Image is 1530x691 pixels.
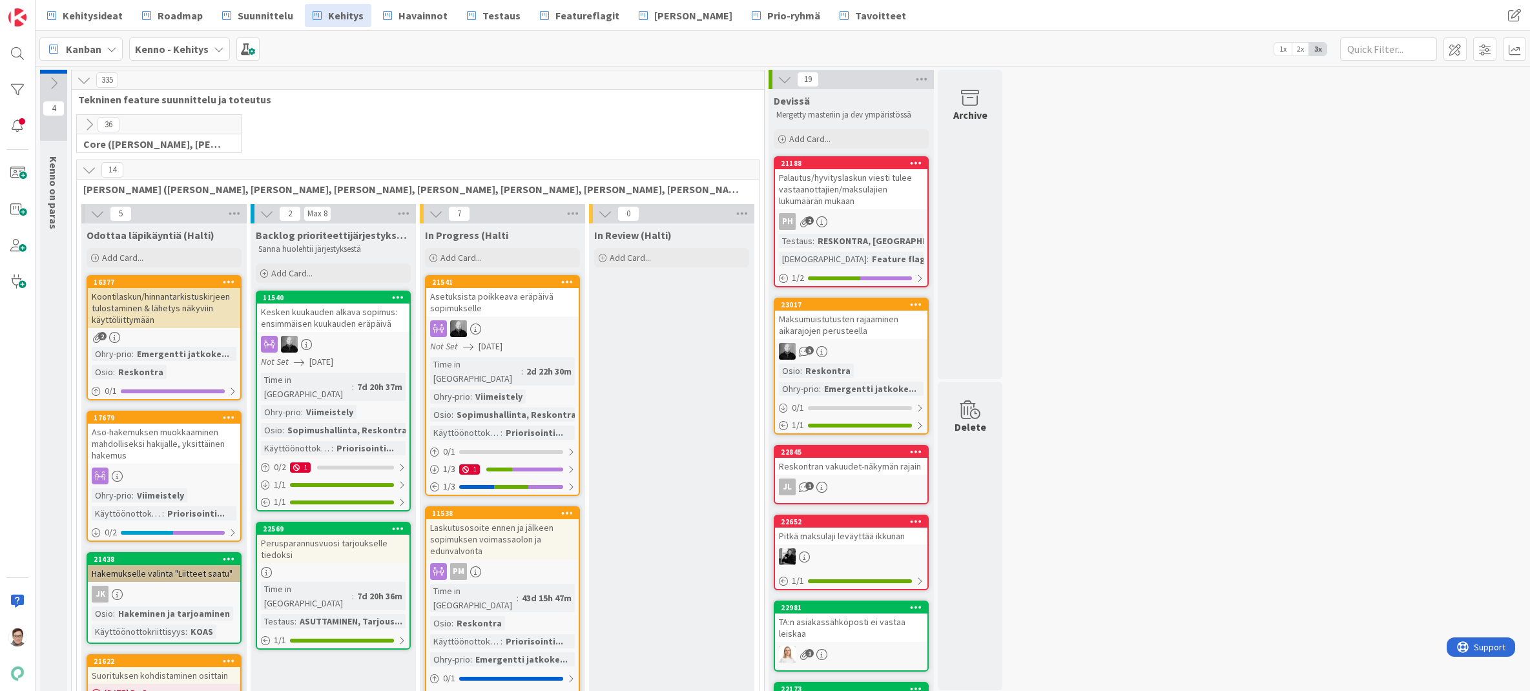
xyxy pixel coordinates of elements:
[88,288,240,328] div: Koontilaskun/hinnantarkistuskirjeen tulostaminen & lähetys näkyviin käyttöliittymään
[744,4,828,27] a: Prio-ryhmä
[187,624,216,639] div: KOAS
[113,606,115,621] span: :
[775,158,927,169] div: 21188
[426,444,579,460] div: 0/1
[792,574,804,588] span: 1 / 1
[774,298,929,435] a: 23017Maksumuistutusten rajaaminen aikarajojen perusteellaMVOsio:ReskontraOhry-prio:Emergentti jat...
[430,584,517,612] div: Time in [GEOGRAPHIC_DATA]
[450,320,467,337] img: MV
[792,418,804,432] span: 1 / 1
[775,299,927,339] div: 23017Maksumuistutusten rajaaminen aikarajojen perusteella
[256,522,411,650] a: 22569Perusparannusvuosi tarjoukselle tiedoksiTime in [GEOGRAPHIC_DATA]:7d 20h 36mTestaus:ASUTTAMI...
[426,563,579,580] div: PM
[39,4,130,27] a: Kehitysideat
[256,229,411,242] span: Backlog prioriteettijärjestyksessä (Halti)
[789,133,831,145] span: Add Card...
[479,340,502,353] span: [DATE]
[775,528,927,544] div: Pitkä maksulaji leväyttää ikkunan
[88,553,240,582] div: 21438Hakemukselle valinta "Liitteet saatu"
[869,252,929,266] div: Feature flag
[110,206,132,222] span: 5
[214,4,301,27] a: Suunnittelu
[105,526,117,539] span: 0 / 2
[261,423,282,437] div: Osio
[800,364,802,378] span: :
[295,614,296,628] span: :
[814,234,963,248] div: RESKONTRA, [GEOGRAPHIC_DATA]
[105,384,117,398] span: 0 / 1
[92,488,132,502] div: Ohry-prio
[775,573,927,589] div: 1/1
[94,657,240,666] div: 21622
[88,412,240,424] div: 17679
[470,652,472,666] span: :
[274,460,286,474] span: 0 / 2
[63,8,123,23] span: Kehitysideat
[398,8,448,23] span: Havainnot
[301,405,303,419] span: :
[284,423,410,437] div: Sopimushallinta, Reskontra
[263,524,409,533] div: 22569
[1292,43,1309,56] span: 2x
[775,417,927,433] div: 1/1
[430,634,501,648] div: Käyttöönottokriittisyys
[517,591,519,605] span: :
[775,169,927,209] div: Palautus/hyvityslaskun viesti tulee vastaanottajien/maksulajien lukumäärän mukaan
[523,364,575,378] div: 2d 22h 30m
[855,8,906,23] span: Tavoitteet
[779,234,812,248] div: Testaus
[775,400,927,416] div: 0/1
[440,252,482,263] span: Add Card...
[331,441,333,455] span: :
[375,4,455,27] a: Havainnot
[132,347,134,361] span: :
[83,138,225,150] span: Core (Pasi, Jussi, JaakkoHä, Jyri, Leo, MikkoK, Väinö, MattiH)
[774,156,929,287] a: 21188Palautus/hyvityslaskun viesti tulee vastaanottajien/maksulajien lukumäärän mukaanPHTestaus:R...
[83,183,743,196] span: Halti (Sebastian, VilleH, Riikka, Antti, MikkoV, PetriH, PetriM)
[779,364,800,378] div: Osio
[501,634,502,648] span: :
[88,565,240,582] div: Hakemukselle valinta "Liitteet saatu"
[805,649,814,657] span: 1
[352,380,354,394] span: :
[426,508,579,519] div: 11538
[774,515,929,590] a: 22652Pitkä maksulaji leväyttää ikkunanKM1/1
[451,407,453,422] span: :
[779,548,796,565] img: KM
[257,304,409,332] div: Kesken kuukauden alkava sopimus: ensimmäisen kuukauden eräpäivä
[88,586,240,603] div: JK
[88,412,240,464] div: 17679Aso-hakemuksen muokkaaminen mahdolliseksi hakijalle, yksittäinen hakemus
[955,419,986,435] div: Delete
[594,229,672,242] span: In Review (Halti)
[92,347,132,361] div: Ohry-prio
[162,506,164,521] span: :
[501,426,502,440] span: :
[443,480,455,493] span: 1 / 3
[92,506,162,521] div: Käyttöönottokriittisyys
[333,441,397,455] div: Priorisointi...
[92,586,109,603] div: JK
[472,652,571,666] div: Emergentti jatkoke...
[832,4,914,27] a: Tavoitteet
[92,606,113,621] div: Osio
[426,461,579,477] div: 1/31
[430,407,451,422] div: Osio
[767,8,820,23] span: Prio-ryhmä
[775,614,927,642] div: TA:n asiakassähköposti ei vastaa leiskaa
[472,389,526,404] div: Viimeistely
[256,291,411,511] a: 11540Kesken kuukauden alkava sopimus: ensimmäisen kuukauden eräpäiväMVNot Set[DATE]Time in [GEOGR...
[821,382,920,396] div: Emergentti jatkoke...
[426,276,579,316] div: 21541Asetuksista poikkeava eräpäivä sopimukselle
[257,336,409,353] div: MV
[274,495,286,509] span: 1 / 1
[1309,43,1327,56] span: 3x
[257,292,409,332] div: 11540Kesken kuukauden alkava sopimus: ensimmäisen kuukauden eräpäivä
[448,206,470,222] span: 7
[307,211,327,217] div: Max 8
[779,479,796,495] div: JL
[430,389,470,404] div: Ohry-prio
[115,606,233,621] div: Hakeminen ja tarjoaminen
[257,523,409,535] div: 22569
[775,270,927,286] div: 1/2
[953,107,987,123] div: Archive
